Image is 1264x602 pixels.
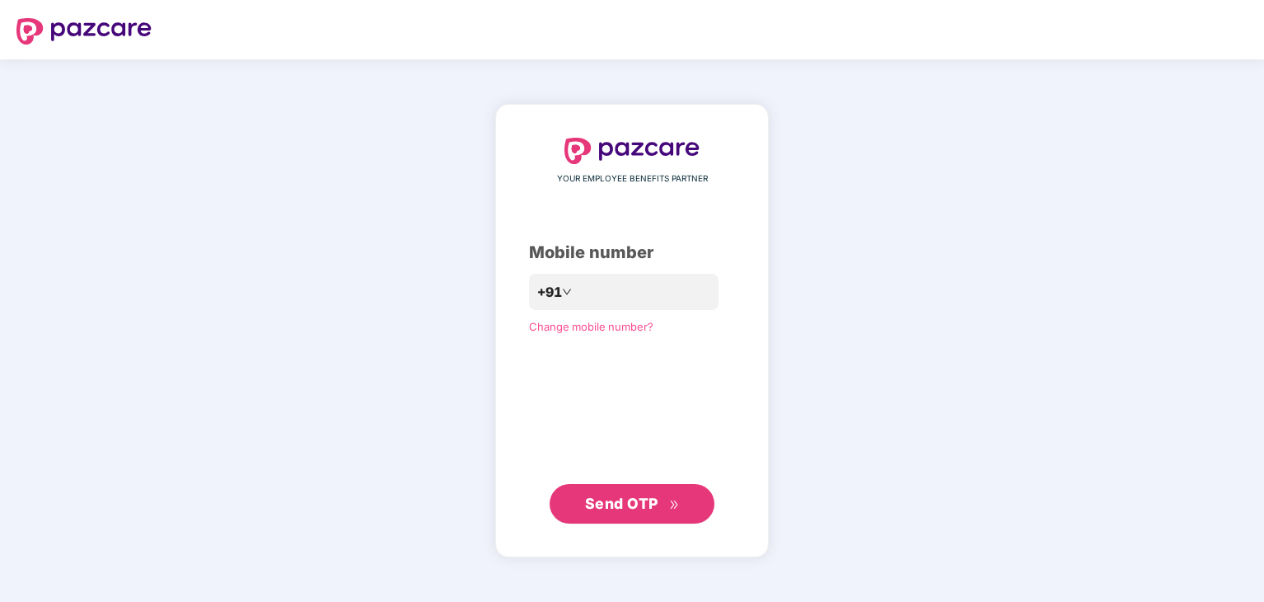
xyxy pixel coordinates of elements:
[564,138,700,164] img: logo
[585,495,658,512] span: Send OTP
[537,282,562,303] span: +91
[550,484,714,524] button: Send OTPdouble-right
[529,240,735,266] div: Mobile number
[562,287,572,297] span: down
[669,500,680,510] span: double-right
[529,320,653,333] a: Change mobile number?
[16,18,152,45] img: logo
[557,172,708,186] span: YOUR EMPLOYEE BENEFITS PARTNER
